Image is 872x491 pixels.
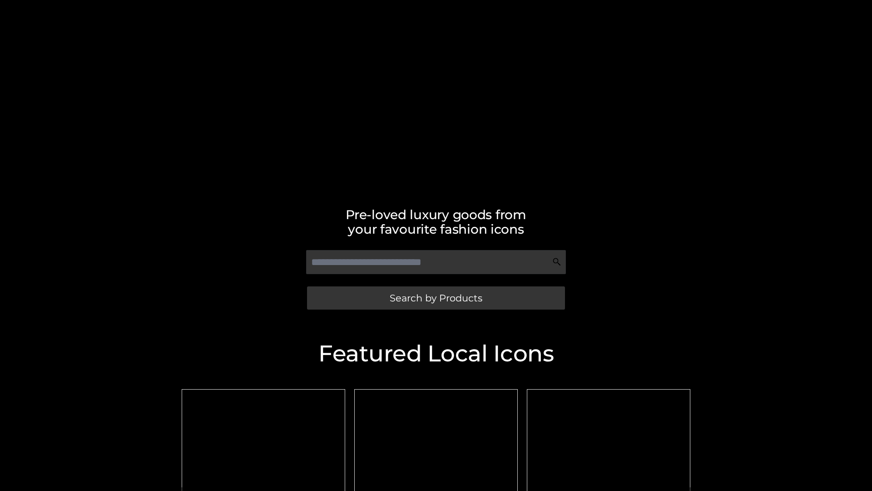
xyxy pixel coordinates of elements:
[390,293,482,303] span: Search by Products
[177,207,695,236] h2: Pre-loved luxury goods from your favourite fashion icons
[177,342,695,365] h2: Featured Local Icons​
[552,257,561,266] img: Search Icon
[307,286,565,310] a: Search by Products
